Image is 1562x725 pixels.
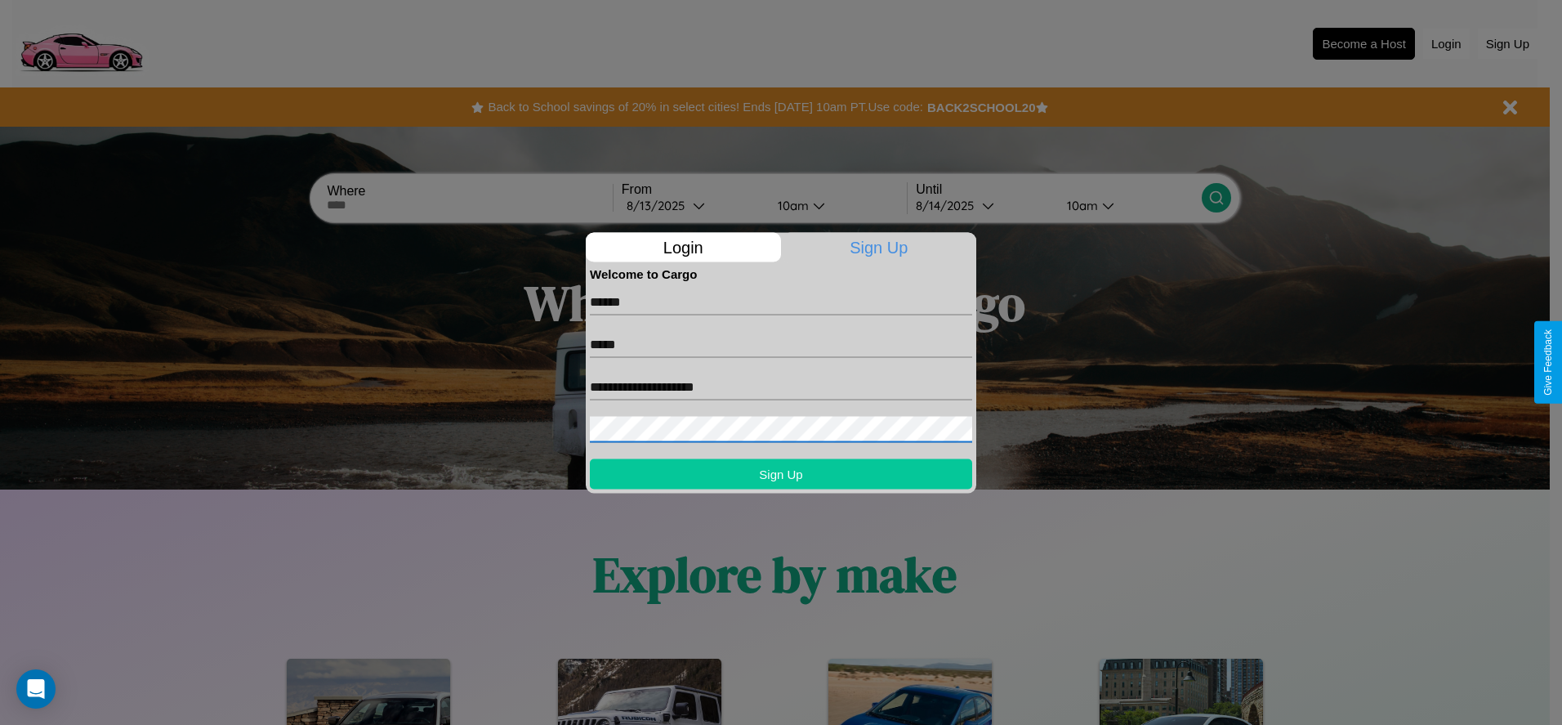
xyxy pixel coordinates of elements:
[590,266,972,280] h4: Welcome to Cargo
[590,459,972,489] button: Sign Up
[586,232,781,262] p: Login
[16,669,56,709] div: Open Intercom Messenger
[782,232,977,262] p: Sign Up
[1542,329,1554,396] div: Give Feedback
